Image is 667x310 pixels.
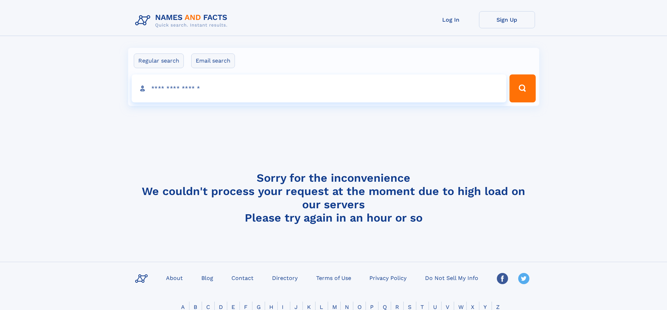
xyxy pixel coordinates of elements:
a: Privacy Policy [367,273,409,283]
img: Twitter [518,273,529,284]
a: Do Not Sell My Info [422,273,481,283]
a: Blog [199,273,216,283]
label: Email search [191,53,235,68]
button: Search Button [509,74,535,102]
img: Facebook [497,273,508,284]
label: Regular search [134,53,184,68]
h4: Sorry for the inconvenience We couldn't process your request at the moment due to high load on ou... [132,171,535,224]
a: Contact [229,273,256,283]
input: search input [132,74,507,102]
a: Directory [269,273,300,283]
a: Sign Up [479,11,535,28]
img: Logo Names and Facts [132,11,233,30]
a: Terms of Use [313,273,354,283]
a: Log In [423,11,479,28]
a: About [163,273,186,283]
